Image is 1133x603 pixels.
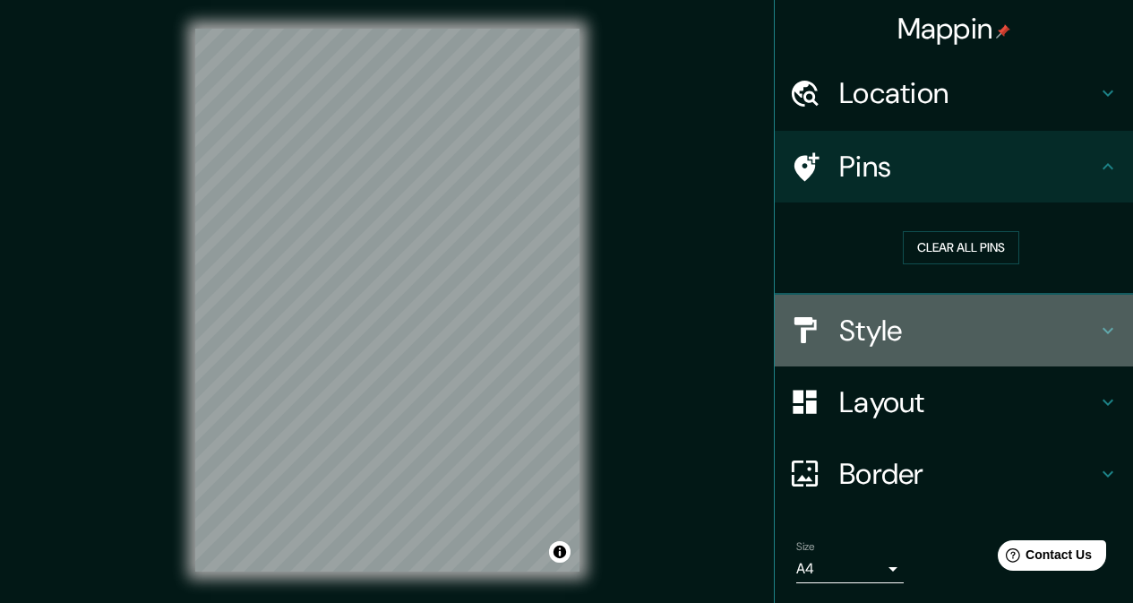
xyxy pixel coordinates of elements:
div: Border [775,438,1133,510]
div: Pins [775,131,1133,202]
button: Clear all pins [903,231,1019,264]
h4: Layout [839,384,1097,420]
div: Style [775,295,1133,366]
h4: Mappin [897,11,1011,47]
h4: Style [839,313,1097,349]
label: Size [796,538,815,554]
h4: Location [839,75,1097,111]
div: Location [775,57,1133,129]
div: Layout [775,366,1133,438]
iframe: Help widget launcher [974,533,1113,583]
div: A4 [796,555,904,583]
canvas: Map [195,29,579,572]
h4: Border [839,456,1097,492]
button: Toggle attribution [549,541,571,563]
h4: Pins [839,149,1097,185]
img: pin-icon.png [996,24,1010,39]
